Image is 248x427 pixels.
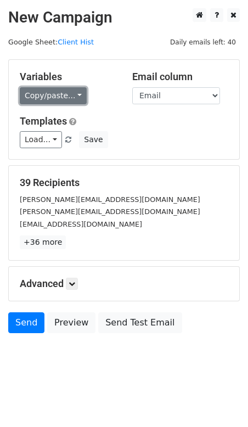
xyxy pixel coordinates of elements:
h5: Variables [20,71,116,83]
h5: 39 Recipients [20,177,228,189]
a: Daily emails left: 40 [166,38,240,46]
a: Send [8,312,44,333]
iframe: Chat Widget [193,374,248,427]
a: Templates [20,115,67,127]
small: Google Sheet: [8,38,94,46]
h5: Advanced [20,278,228,290]
span: Daily emails left: 40 [166,36,240,48]
button: Save [79,131,108,148]
small: [PERSON_NAME][EMAIL_ADDRESS][DOMAIN_NAME] [20,207,200,216]
h2: New Campaign [8,8,240,27]
a: Client Hist [58,38,94,46]
a: Load... [20,131,62,148]
h5: Email column [132,71,228,83]
small: [EMAIL_ADDRESS][DOMAIN_NAME] [20,220,142,228]
a: Copy/paste... [20,87,87,104]
a: +36 more [20,235,66,249]
a: Preview [47,312,95,333]
small: [PERSON_NAME][EMAIL_ADDRESS][DOMAIN_NAME] [20,195,200,204]
a: Send Test Email [98,312,182,333]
